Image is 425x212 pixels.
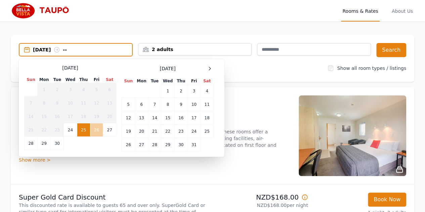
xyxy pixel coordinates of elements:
td: 25 [201,125,214,138]
td: 25 [77,123,90,137]
td: 19 [122,125,135,138]
td: 5 [90,83,103,96]
label: Show all room types / listings [337,66,406,71]
td: 1 [161,84,174,98]
td: 16 [51,110,64,123]
td: 18 [77,110,90,123]
td: 6 [135,98,148,111]
td: 27 [135,138,148,152]
p: NZD$168.00 per night [215,202,308,209]
td: 24 [64,123,77,137]
th: Thu [174,78,187,84]
td: 28 [148,138,161,152]
th: Sat [201,78,214,84]
td: 12 [122,111,135,125]
th: Tue [148,78,161,84]
p: Super Gold Card Discount [19,193,210,202]
td: 20 [135,125,148,138]
td: 8 [161,98,174,111]
td: 2 [174,84,187,98]
td: 10 [64,96,77,110]
div: Show more > [19,157,291,163]
td: 20 [103,110,116,123]
td: 7 [148,98,161,111]
th: Fri [187,78,200,84]
td: 4 [201,84,214,98]
td: 30 [51,137,64,150]
td: 26 [90,123,103,137]
td: 14 [148,111,161,125]
td: 22 [161,125,174,138]
td: 3 [64,83,77,96]
th: Wed [161,78,174,84]
td: 14 [25,110,38,123]
td: 17 [64,110,77,123]
th: Sat [103,77,116,83]
td: 7 [25,96,38,110]
td: 19 [90,110,103,123]
td: 17 [187,111,200,125]
td: 1 [38,83,51,96]
p: NZD$168.00 [215,193,308,202]
td: 10 [187,98,200,111]
td: 27 [103,123,116,137]
td: 5 [122,98,135,111]
td: 29 [161,138,174,152]
td: 13 [135,111,148,125]
td: 31 [187,138,200,152]
td: 29 [38,137,51,150]
td: 11 [201,98,214,111]
button: Search [376,43,406,57]
td: 21 [25,123,38,137]
span: [DATE] [62,65,78,71]
th: Fri [90,77,103,83]
td: 23 [51,123,64,137]
td: 3 [187,84,200,98]
td: 23 [174,125,187,138]
th: Mon [135,78,148,84]
th: Sun [122,78,135,84]
td: 15 [38,110,51,123]
img: Bella Vista Taupo [11,3,76,19]
td: 8 [38,96,51,110]
th: Thu [77,77,90,83]
th: Tue [51,77,64,83]
td: 15 [161,111,174,125]
div: 2 adults [138,46,252,53]
td: 16 [174,111,187,125]
span: [DATE] [160,65,175,72]
td: 9 [51,96,64,110]
td: 26 [122,138,135,152]
td: 12 [90,96,103,110]
td: 18 [201,111,214,125]
div: [DATE] -- [33,46,132,53]
th: Sun [25,77,38,83]
td: 24 [187,125,200,138]
td: 9 [174,98,187,111]
button: Book Now [368,193,406,207]
td: 11 [77,96,90,110]
td: 4 [77,83,90,96]
th: Wed [64,77,77,83]
td: 21 [148,125,161,138]
td: 22 [38,123,51,137]
td: 2 [51,83,64,96]
td: 13 [103,96,116,110]
td: 28 [25,137,38,150]
td: 30 [174,138,187,152]
th: Mon [38,77,51,83]
td: 6 [103,83,116,96]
